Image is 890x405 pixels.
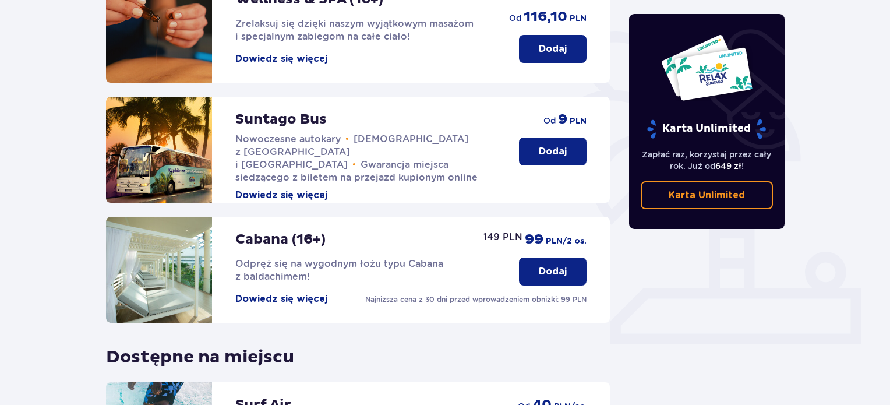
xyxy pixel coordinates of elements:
[646,119,767,139] p: Karta Unlimited
[524,8,567,26] span: 116,10
[525,231,543,248] span: 99
[661,34,753,101] img: Dwie karty całoroczne do Suntago z napisem 'UNLIMITED RELAX', na białym tle z tropikalnymi liśćmi...
[570,13,587,24] span: PLN
[235,133,468,170] span: [DEMOGRAPHIC_DATA] z [GEOGRAPHIC_DATA] i [GEOGRAPHIC_DATA]
[570,115,587,127] span: PLN
[106,97,212,203] img: attraction
[539,145,567,158] p: Dodaj
[543,115,556,126] span: od
[235,133,341,145] span: Nowoczesne autokary
[519,138,587,165] button: Dodaj
[519,258,587,286] button: Dodaj
[365,294,587,305] p: Najniższa cena z 30 dni przed wprowadzeniem obniżki: 99 PLN
[345,133,349,145] span: •
[235,231,326,248] p: Cabana (16+)
[235,293,327,305] button: Dowiedz się więcej
[539,265,567,278] p: Dodaj
[235,18,474,42] span: Zrelaksuj się dzięki naszym wyjątkowym masażom i specjalnym zabiegom na całe ciało!
[715,161,741,171] span: 649 zł
[235,258,443,282] span: Odpręż się na wygodnym łożu typu Cabana z baldachimem!
[106,337,294,368] p: Dostępne na miejscu
[235,189,327,202] button: Dowiedz się więcej
[558,111,567,128] span: 9
[539,43,567,55] p: Dodaj
[106,217,212,323] img: attraction
[519,35,587,63] button: Dodaj
[352,159,356,171] span: •
[235,52,327,65] button: Dowiedz się więcej
[546,235,587,247] span: PLN /2 os.
[509,12,521,24] span: od
[669,189,745,202] p: Karta Unlimited
[483,231,522,244] p: 149 PLN
[235,111,327,128] p: Suntago Bus
[641,181,774,209] a: Karta Unlimited
[641,149,774,172] p: Zapłać raz, korzystaj przez cały rok. Już od !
